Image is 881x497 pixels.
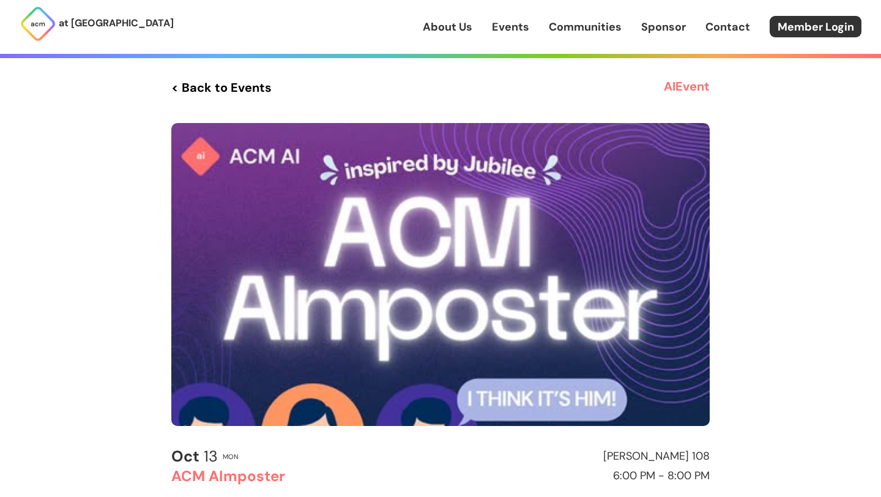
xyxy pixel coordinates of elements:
h2: 6:00 PM - 8:00 PM [446,470,710,482]
a: at [GEOGRAPHIC_DATA] [20,6,174,42]
a: Contact [705,19,750,35]
img: ACM Logo [20,6,56,42]
a: Member Login [770,16,861,37]
a: Communities [549,19,622,35]
a: Sponsor [641,19,686,35]
h2: Mon [223,453,239,460]
a: < Back to Events [171,77,272,99]
img: Event Cover Photo [171,123,710,426]
h2: [PERSON_NAME] 108 [446,450,710,463]
h2: ACM AImposter [171,468,435,484]
h3: AI Event [664,77,710,99]
b: Oct [171,446,199,466]
p: at [GEOGRAPHIC_DATA] [59,15,174,31]
a: Events [492,19,529,35]
h2: 13 [171,448,218,465]
a: About Us [423,19,472,35]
